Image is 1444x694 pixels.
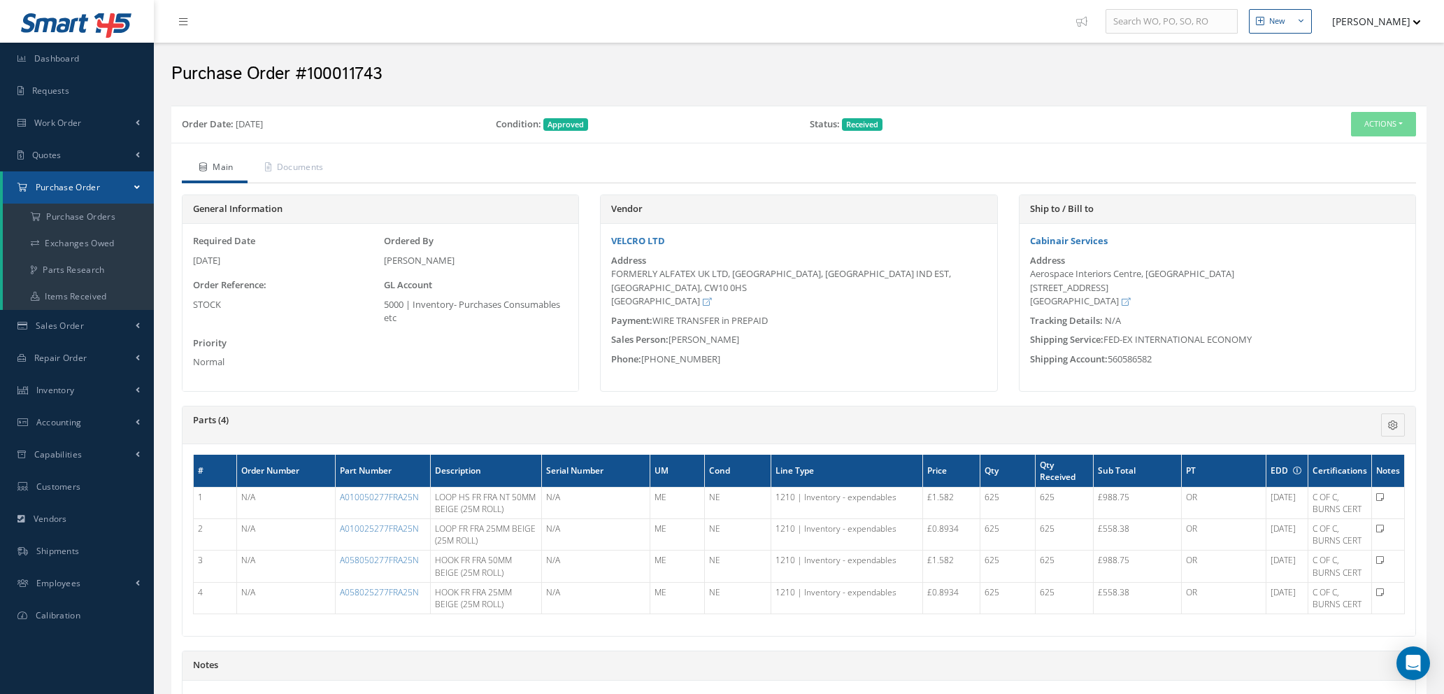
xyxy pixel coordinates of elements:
span: Purchase Order [36,181,100,193]
div: [DATE] [193,254,377,268]
div: [PHONE_NUMBER] [601,353,996,367]
a: Items Received [3,283,154,310]
th: UM [650,455,705,488]
span: Shipping Account: [1030,353,1108,365]
td: £988.75 [1093,551,1181,582]
label: Required Date [193,234,255,248]
span: Quotes [32,149,62,161]
td: 625 [1035,582,1093,614]
td: OR [1181,551,1266,582]
span: Approved [543,118,588,131]
td: ME [650,582,705,614]
span: Calibration [36,609,80,621]
a: A058050277FRA25N [340,554,419,566]
td: LOOP FR FRA 25MM BEIGE (25M ROLL) [431,519,541,551]
td: N/A [541,551,650,582]
td: N/A [541,487,650,518]
th: EDD [1266,455,1308,488]
th: Certifications [1308,455,1372,488]
span: Dashboard [34,52,80,64]
div: [PERSON_NAME] [384,254,568,268]
th: PT [1181,455,1266,488]
td: C OF C, BURNS CERT [1308,487,1372,518]
td: HOOK FR FRA 50MM BEIGE (25M ROLL) [431,551,541,582]
label: Order Date: [182,118,234,132]
td: 1210 | Inventory - expendables [771,519,923,551]
a: Purchase Order [3,171,154,204]
td: 4 [194,582,237,614]
td: C OF C, BURNS CERT [1308,582,1372,614]
td: 625 [980,551,1035,582]
td: £558.38 [1093,519,1181,551]
h5: Vendor [611,204,986,215]
h5: Ship to / Bill to [1030,204,1405,215]
td: OR [1181,487,1266,518]
h2: Purchase Order #100011743 [171,64,1427,85]
td: C OF C, BURNS CERT [1308,519,1372,551]
td: N/A [236,519,335,551]
button: [PERSON_NAME] [1319,8,1421,35]
h5: Parts (4) [193,415,1199,426]
span: Work Order [34,117,82,129]
td: 3 [194,551,237,582]
button: New [1249,9,1312,34]
div: WIRE TRANSFER in PREPAID [601,314,996,328]
a: VELCRO LTD [611,234,665,247]
th: Price [923,455,980,488]
h5: Notes [193,660,1405,671]
th: Qty [980,455,1035,488]
td: NE [705,551,771,582]
td: N/A [541,519,650,551]
td: 625 [1035,551,1093,582]
span: Employees [36,577,81,589]
div: FORMERLY ALFATEX UK LTD, [GEOGRAPHIC_DATA], [GEOGRAPHIC_DATA] IND EST, [GEOGRAPHIC_DATA], CW10 0H... [611,267,986,309]
a: Main [182,154,248,183]
label: Ordered By [384,234,434,248]
td: [DATE] [1266,582,1308,614]
td: 625 [1035,519,1093,551]
a: Cabinair Services [1030,234,1108,247]
th: Line Type [771,455,923,488]
td: 625 [1035,487,1093,518]
td: NE [705,519,771,551]
th: Part Number [335,455,431,488]
a: A010025277FRA25N [340,523,419,534]
td: 1210 | Inventory - expendables [771,551,923,582]
td: £988.75 [1093,487,1181,518]
td: OR [1181,519,1266,551]
div: 5000 | Inventory- Purchases Consumables etc [384,298,568,325]
span: Shipments [36,545,80,557]
div: 560586582 [1020,353,1415,367]
td: NE [705,582,771,614]
a: Exchanges Owed [3,230,154,257]
td: [DATE] [1266,487,1308,518]
a: A010050277FRA25N [340,491,419,503]
td: [DATE] [1266,551,1308,582]
span: Repair Order [34,352,87,364]
td: LOOP HS FR FRA NT 50MM BEIGE (25M ROLL) [431,487,541,518]
span: Payment: [611,314,652,327]
td: NE [705,487,771,518]
td: 2 [194,519,237,551]
a: Documents [248,154,338,183]
div: New [1269,15,1285,27]
th: Order Number [236,455,335,488]
span: Received [842,118,882,131]
th: Description [431,455,541,488]
span: Inventory [36,384,75,396]
td: N/A [236,551,335,582]
td: N/A [236,487,335,518]
h5: General Information [193,204,568,215]
td: £558.38 [1093,582,1181,614]
td: 625 [980,519,1035,551]
label: Order Reference: [193,278,266,292]
td: 625 [980,582,1035,614]
td: N/A [541,582,650,614]
td: ME [650,487,705,518]
th: Serial Number [541,455,650,488]
span: Capabilities [34,448,83,460]
th: Qty Received [1035,455,1093,488]
th: Notes [1372,455,1405,488]
td: £0.8934 [923,582,980,614]
div: Aerospace Interiors Centre, [GEOGRAPHIC_DATA] [STREET_ADDRESS] [GEOGRAPHIC_DATA] [1030,267,1405,309]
